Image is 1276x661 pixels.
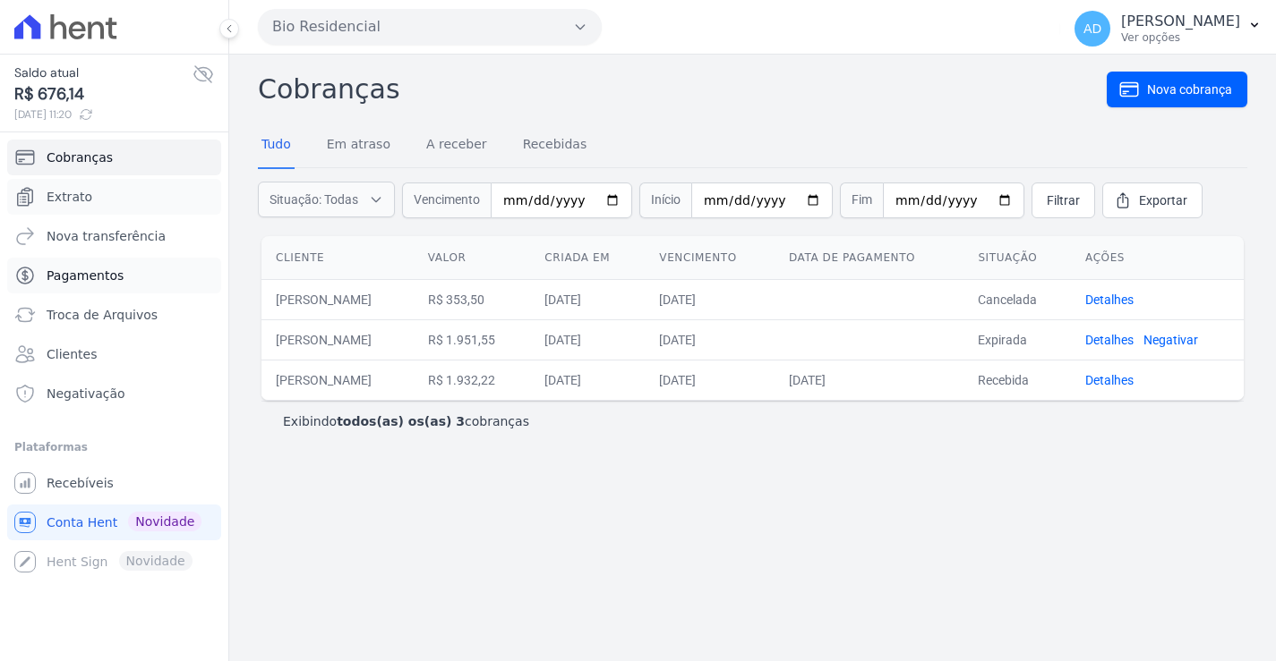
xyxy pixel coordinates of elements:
[1102,182,1203,218] a: Exportar
[7,258,221,293] a: Pagamentos
[14,106,193,123] span: [DATE] 11:20
[7,297,221,333] a: Troca de Arquivos
[775,360,964,400] td: [DATE]
[639,182,691,218] span: Início
[7,140,221,175] a: Cobranças
[1071,236,1244,280] th: Ações
[258,123,295,169] a: Tudo
[261,319,414,360] td: [PERSON_NAME]
[7,336,221,372] a: Clientes
[414,319,531,360] td: R$ 1.951,55
[530,279,645,319] td: [DATE]
[1085,333,1134,347] a: Detalhes
[530,319,645,360] td: [DATE]
[530,236,645,280] th: Criada em
[519,123,591,169] a: Recebidas
[7,179,221,215] a: Extrato
[47,513,117,531] span: Conta Hent
[258,182,395,217] button: Situação: Todas
[645,319,775,360] td: [DATE]
[14,140,214,580] nav: Sidebar
[337,414,465,428] b: todos(as) os(as) 3
[1147,81,1232,98] span: Nova cobrança
[323,123,394,169] a: Em atraso
[128,512,201,531] span: Novidade
[47,267,124,284] span: Pagamentos
[840,182,883,218] span: Fim
[775,236,964,280] th: Data de pagamento
[14,436,214,458] div: Plataformas
[414,279,531,319] td: R$ 353,50
[261,236,414,280] th: Cliente
[645,279,775,319] td: [DATE]
[7,465,221,501] a: Recebíveis
[47,306,158,324] span: Troca de Arquivos
[7,504,221,540] a: Conta Hent Novidade
[14,64,193,82] span: Saldo atual
[402,182,491,218] span: Vencimento
[414,360,531,400] td: R$ 1.932,22
[1143,333,1198,347] a: Negativar
[645,360,775,400] td: [DATE]
[261,279,414,319] td: [PERSON_NAME]
[1121,13,1240,30] p: [PERSON_NAME]
[270,191,358,208] span: Situação: Todas
[47,385,125,403] span: Negativação
[423,123,491,169] a: A receber
[1060,4,1276,54] button: AD [PERSON_NAME] Ver opções
[1107,72,1247,107] a: Nova cobrança
[47,474,114,492] span: Recebíveis
[1085,373,1134,387] a: Detalhes
[1121,30,1240,45] p: Ver opções
[1032,182,1095,218] a: Filtrar
[258,9,602,45] button: Bio Residencial
[963,236,1071,280] th: Situação
[1047,191,1080,209] span: Filtrar
[7,376,221,411] a: Negativação
[963,360,1071,400] td: Recebida
[47,148,113,166] span: Cobranças
[530,360,645,400] td: [DATE]
[414,236,531,280] th: Valor
[963,279,1071,319] td: Cancelada
[47,188,92,206] span: Extrato
[7,218,221,254] a: Nova transferência
[47,227,166,245] span: Nova transferência
[283,412,529,430] p: Exibindo cobranças
[47,345,97,363] span: Clientes
[1083,22,1101,35] span: AD
[258,69,1107,109] h2: Cobranças
[261,360,414,400] td: [PERSON_NAME]
[1085,292,1134,307] a: Detalhes
[1139,191,1187,209] span: Exportar
[14,82,193,106] span: R$ 676,14
[963,319,1071,360] td: Expirada
[645,236,775,280] th: Vencimento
